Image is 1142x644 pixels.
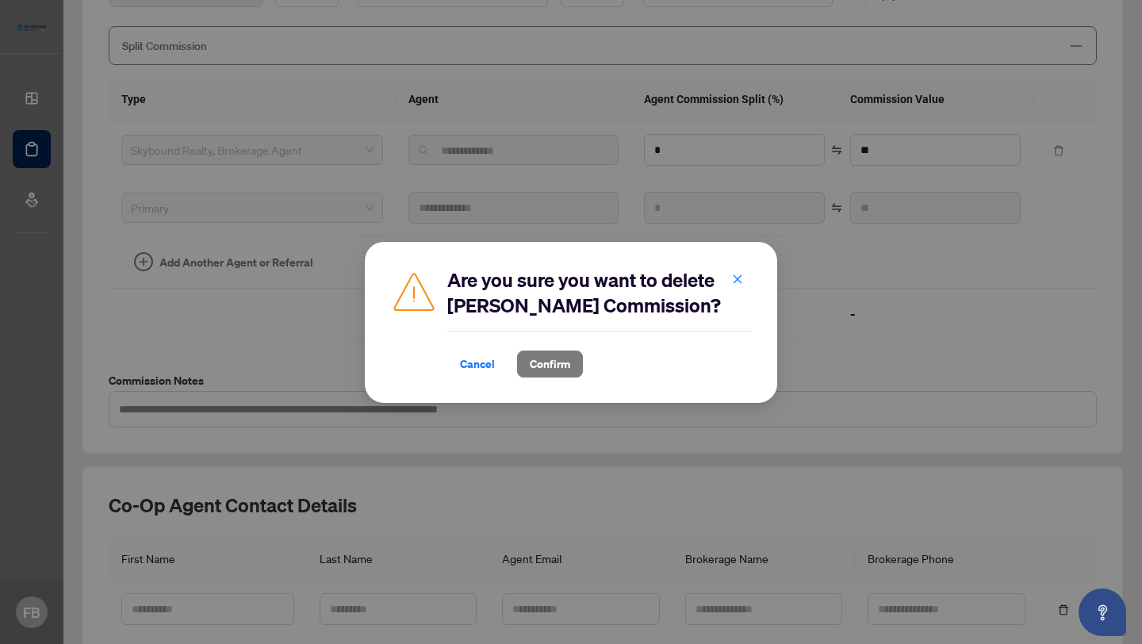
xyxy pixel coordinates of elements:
[390,267,438,315] img: Caution Icon
[732,273,743,284] span: close
[447,267,752,318] h2: Are you sure you want to delete [PERSON_NAME] Commission?
[447,351,508,378] button: Cancel
[1079,588,1126,636] button: Open asap
[460,351,495,377] span: Cancel
[517,351,583,378] button: Confirm
[530,351,570,377] span: Confirm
